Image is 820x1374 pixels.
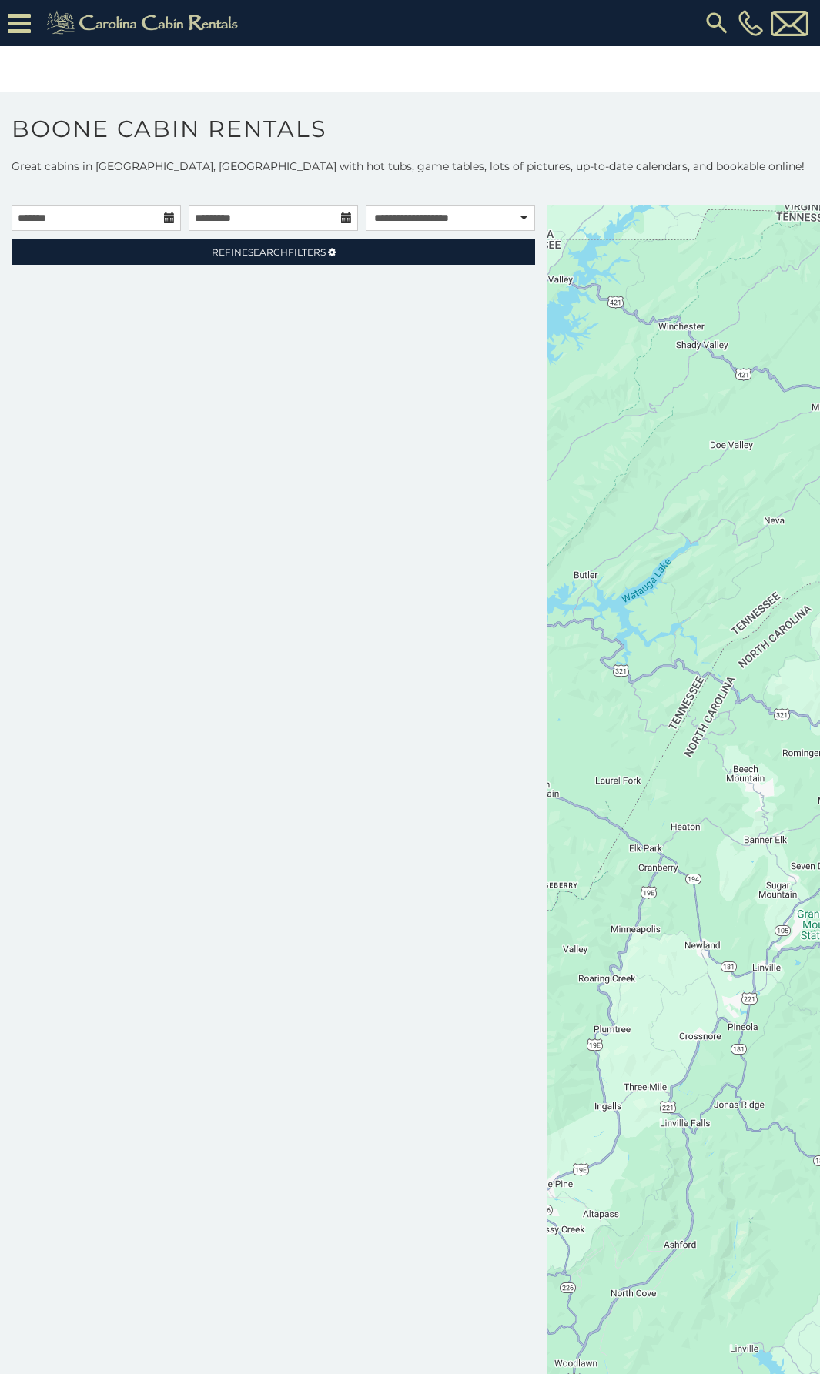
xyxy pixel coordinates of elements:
[703,9,731,37] img: search-regular.svg
[38,8,251,38] img: Khaki-logo.png
[735,10,767,36] a: [PHONE_NUMBER]
[212,246,326,258] span: Refine Filters
[248,246,288,258] span: Search
[12,239,535,265] a: RefineSearchFilters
